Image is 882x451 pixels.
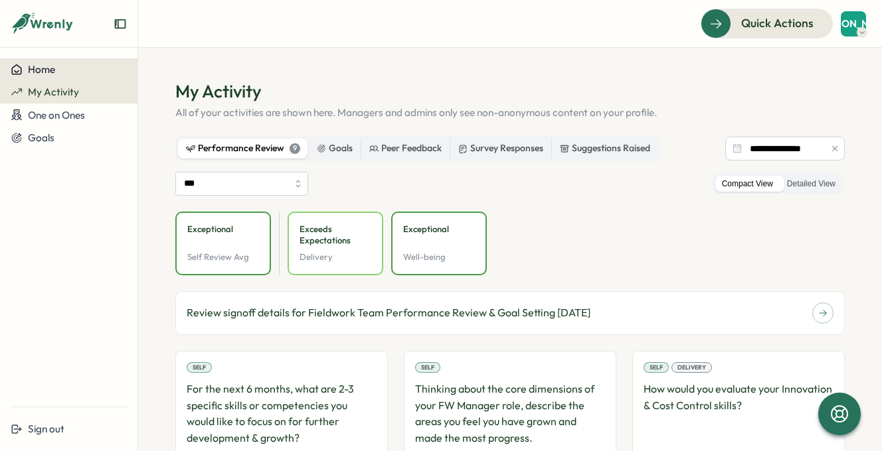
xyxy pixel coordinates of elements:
label: Compact View [715,176,780,192]
button: Expand sidebar [114,17,127,31]
div: Goals [317,141,353,156]
p: Delivery [300,251,371,263]
p: Exceptional [403,224,475,247]
span: Quick Actions [741,15,814,32]
div: Self [415,362,440,373]
p: Self Review Avg [187,251,259,263]
span: One on Ones [28,109,85,121]
p: How would you evaluate your Innovation & Cost Control skills? [644,381,834,446]
p: Exceeds Expectations [300,224,371,247]
div: Performance Review [186,141,300,156]
p: Thinking about the core dimensions of your FW Manager role, describe the areas you feel you have ... [415,381,605,446]
label: Detailed View [780,176,842,192]
div: Peer Feedback [369,141,442,156]
p: Review signoff details for Fieldwork Team Performance Review & Goal Setting [DATE] [187,304,590,321]
p: Well-being [403,251,475,263]
span: Sign out [28,422,64,435]
div: 9 [290,143,300,154]
div: Suggestions Raised [560,141,650,156]
span: Goals [28,131,54,144]
span: Home [28,63,55,76]
p: Exceptional [187,224,259,247]
button: [PERSON_NAME] [841,11,866,36]
div: Survey Responses [458,141,543,156]
div: Self [187,362,212,373]
div: Self [644,362,669,373]
p: For the next 6 months, what are 2-3 specific skills or competencies you would like to focus on fo... [187,381,377,446]
button: Quick Actions [701,9,833,38]
p: All of your activities are shown here. Managers and admins only see non-anonymous content on your... [175,105,845,120]
h1: My Activity [175,80,845,103]
div: Delivery [671,362,712,373]
span: My Activity [28,86,79,98]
